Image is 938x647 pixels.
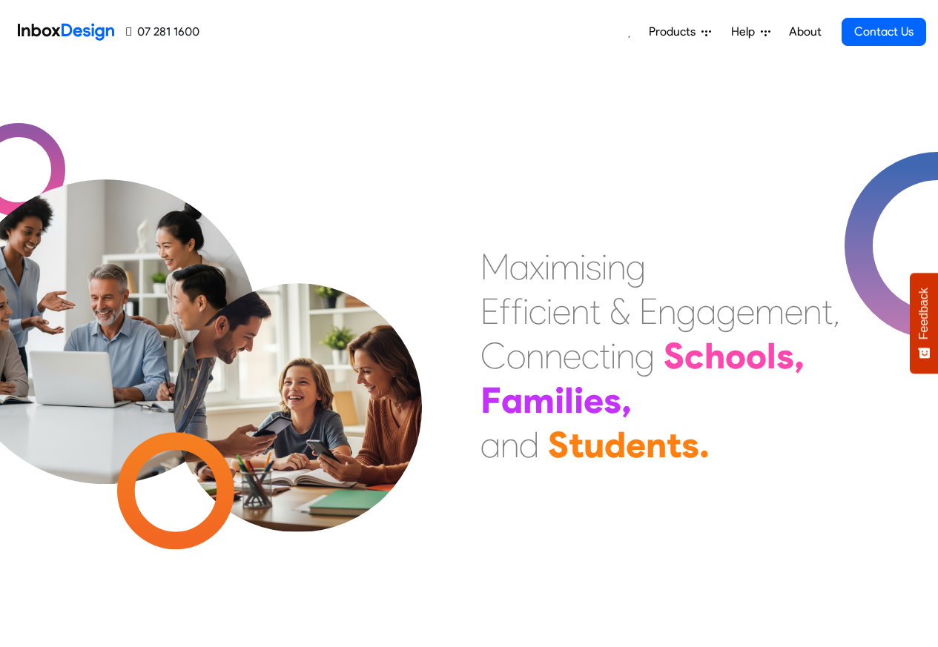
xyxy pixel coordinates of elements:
div: i [574,378,584,422]
div: i [544,245,550,289]
div: f [499,289,511,334]
div: e [736,289,755,334]
div: n [571,289,589,334]
div: g [676,289,696,334]
div: m [550,245,580,289]
span: Feedback [917,288,931,339]
div: d [604,422,626,467]
div: o [725,334,746,378]
div: a [509,245,529,289]
div: e [584,378,604,422]
div: o [746,334,767,378]
div: h [704,334,725,378]
div: g [716,289,736,334]
div: n [544,334,563,378]
div: l [767,334,776,378]
div: i [546,289,552,334]
div: E [639,289,658,334]
div: x [529,245,544,289]
div: n [658,289,676,334]
div: M [480,245,509,289]
div: S [548,422,569,467]
div: C [480,334,506,378]
div: c [684,334,704,378]
span: Products [649,23,701,41]
div: i [555,378,564,422]
div: i [580,245,586,289]
div: Maximising Efficient & Engagement, Connecting Schools, Families, and Students. [480,245,840,467]
div: n [526,334,544,378]
div: g [626,245,646,289]
div: E [480,289,499,334]
div: e [785,289,803,334]
div: d [519,422,539,467]
div: g [635,334,655,378]
div: c [529,289,546,334]
a: Products [643,17,717,47]
img: parents_with_child.png [142,222,453,532]
div: a [696,289,716,334]
div: c [581,334,599,378]
div: i [523,289,529,334]
div: , [621,378,632,422]
div: i [610,334,616,378]
div: s [681,422,699,467]
div: s [604,378,621,422]
div: & [610,289,630,334]
div: n [803,289,822,334]
div: i [601,245,607,289]
div: , [833,289,840,334]
div: m [755,289,785,334]
div: t [589,289,601,334]
div: a [501,378,523,422]
a: Contact Us [842,18,926,46]
div: t [569,422,584,467]
div: s [586,245,601,289]
div: s [776,334,794,378]
div: e [563,334,581,378]
div: n [501,422,519,467]
div: F [480,378,501,422]
div: e [626,422,646,467]
div: t [667,422,681,467]
div: t [822,289,833,334]
div: , [794,334,805,378]
div: n [607,245,626,289]
span: Help [731,23,761,41]
div: m [523,378,555,422]
div: n [646,422,667,467]
a: About [785,17,825,47]
div: e [552,289,571,334]
div: a [480,422,501,467]
a: Help [725,17,776,47]
div: t [599,334,610,378]
div: f [511,289,523,334]
a: 07 281 1600 [126,23,199,41]
div: u [584,422,604,467]
div: o [506,334,526,378]
div: S [664,334,684,378]
button: Feedback - Show survey [910,273,938,374]
div: . [699,422,710,467]
div: n [616,334,635,378]
div: l [564,378,574,422]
